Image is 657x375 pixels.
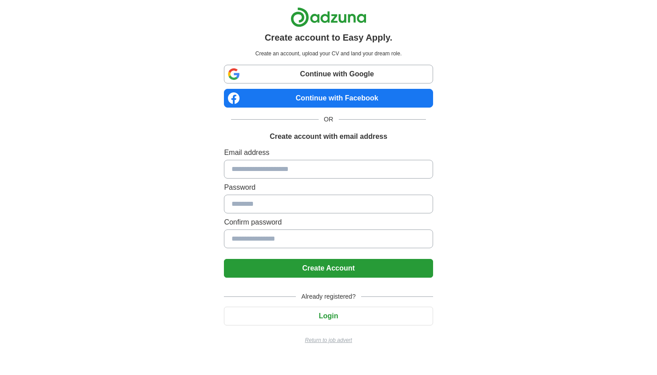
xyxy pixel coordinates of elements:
button: Login [224,307,433,325]
span: OR [319,115,339,124]
label: Password [224,182,433,193]
a: Login [224,312,433,320]
a: Return to job advert [224,336,433,344]
a: Continue with Facebook [224,89,433,108]
button: Create Account [224,259,433,278]
p: Create an account, upload your CV and land your dream role. [226,50,431,58]
span: Already registered? [296,292,361,301]
a: Continue with Google [224,65,433,83]
label: Confirm password [224,217,433,228]
label: Email address [224,147,433,158]
h1: Create account to Easy Apply. [265,31,392,44]
img: Adzuna logo [291,7,366,27]
h1: Create account with email address [270,131,387,142]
